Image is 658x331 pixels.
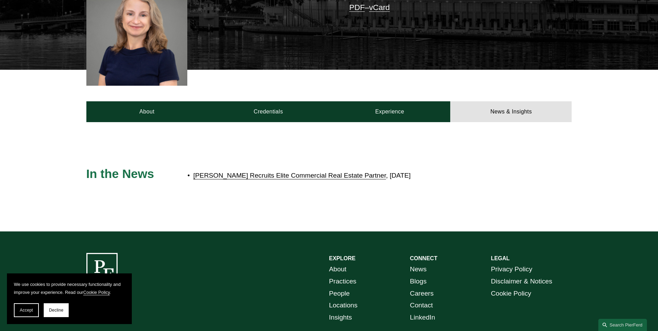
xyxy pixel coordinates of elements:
a: Cookie Policy [83,290,110,295]
a: Practices [329,275,357,288]
strong: EXPLORE [329,255,356,261]
a: Careers [410,288,434,300]
a: About [86,101,208,122]
a: Credentials [208,101,329,122]
a: About [329,263,347,275]
a: Blogs [410,275,427,288]
span: In the News [86,167,154,180]
a: vCard [369,3,390,12]
button: Accept [14,303,39,317]
p: We use cookies to provide necessary functionality and improve your experience. Read our . [14,280,125,296]
a: PDF [349,3,365,12]
span: Decline [49,308,63,313]
button: Decline [44,303,69,317]
a: Disclaimer & Notices [491,275,552,288]
a: Insights [329,312,352,324]
a: [PERSON_NAME] Recruits Elite Commercial Real Estate Partner [193,172,386,179]
a: News [410,263,427,275]
a: LinkedIn [410,312,435,324]
a: Locations [329,299,358,312]
a: Contact [410,299,433,312]
section: Cookie banner [7,273,132,324]
a: Search this site [598,319,647,331]
strong: CONNECT [410,255,437,261]
span: Accept [20,308,33,313]
a: People [329,288,350,300]
a: Experience [329,101,451,122]
p: , [DATE] [193,170,511,182]
a: Cookie Policy [491,288,531,300]
a: News & Insights [450,101,572,122]
a: Privacy Policy [491,263,532,275]
strong: LEGAL [491,255,510,261]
